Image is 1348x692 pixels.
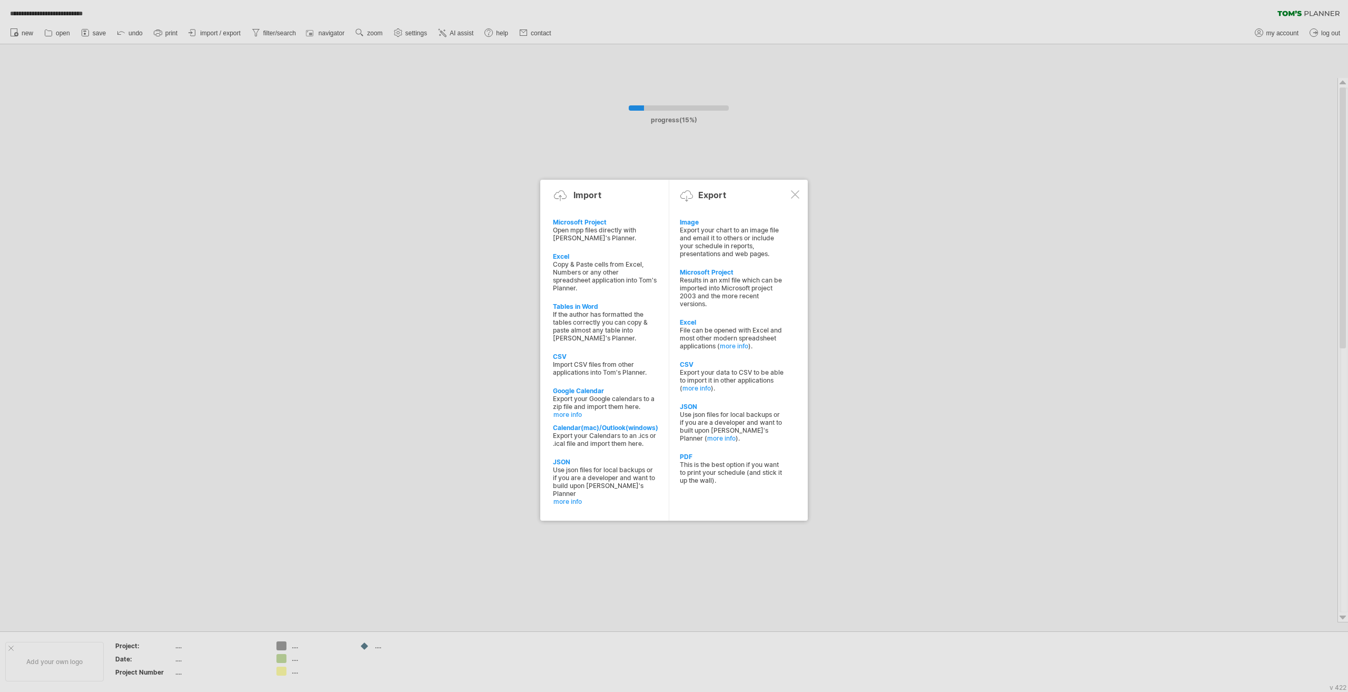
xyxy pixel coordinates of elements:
div: Import [573,190,601,200]
div: File can be opened with Excel and most other modern spreadsheet applications ( ). [680,326,784,350]
div: Tables in Word [553,303,657,310]
div: PDF [680,453,784,461]
div: Export [698,190,726,200]
div: JSON [680,403,784,411]
div: Export your data to CSV to be able to import it in other applications ( ). [680,368,784,392]
a: more info [553,411,658,418]
div: Results in an xml file which can be imported into Microsoft project 2003 and the more recent vers... [680,276,784,308]
div: If the author has formatted the tables correctly you can copy & paste almost any table into [PERS... [553,310,657,342]
div: Copy & Paste cells from Excel, Numbers or any other spreadsheet application into Tom's Planner. [553,260,657,292]
a: more info [682,384,711,392]
div: Image [680,218,784,226]
div: This is the best option if you want to print your schedule (and stick it up the wall). [680,461,784,484]
div: Excel [553,252,657,260]
a: more info [553,498,658,505]
div: Microsoft Project [680,268,784,276]
div: Export your chart to an image file and email it to others or include your schedule in reports, pr... [680,226,784,258]
div: Use json files for local backups or if you are a developer and want to built upon [PERSON_NAME]'s... [680,411,784,442]
a: more info [707,434,736,442]
div: Excel [680,318,784,326]
a: more info [720,342,748,350]
div: CSV [680,360,784,368]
